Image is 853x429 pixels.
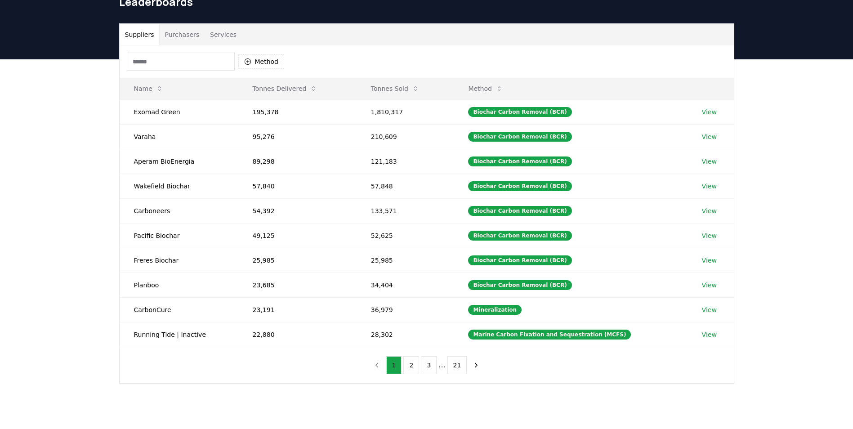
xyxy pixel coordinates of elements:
a: View [702,305,717,314]
a: View [702,157,717,166]
div: Marine Carbon Fixation and Sequestration (MCFS) [468,330,631,340]
button: Purchasers [159,24,205,45]
td: 49,125 [238,223,357,248]
button: Suppliers [120,24,160,45]
div: Biochar Carbon Removal (BCR) [468,132,572,142]
a: View [702,256,717,265]
td: 121,183 [357,149,454,174]
td: 23,191 [238,297,357,322]
div: Biochar Carbon Removal (BCR) [468,107,572,117]
button: 2 [403,356,419,374]
td: 95,276 [238,124,357,149]
a: View [702,182,717,191]
td: 54,392 [238,198,357,223]
div: Biochar Carbon Removal (BCR) [468,280,572,290]
td: Carboneers [120,198,238,223]
td: 57,848 [357,174,454,198]
a: View [702,231,717,240]
td: 133,571 [357,198,454,223]
button: Tonnes Delivered [246,80,325,98]
button: Method [238,54,285,69]
div: Biochar Carbon Removal (BCR) [468,181,572,191]
td: Freres Biochar [120,248,238,273]
button: Tonnes Sold [364,80,426,98]
div: Biochar Carbon Removal (BCR) [468,231,572,241]
div: Mineralization [468,305,522,315]
div: Biochar Carbon Removal (BCR) [468,255,572,265]
a: View [702,330,717,339]
td: Varaha [120,124,238,149]
div: Biochar Carbon Removal (BCR) [468,206,572,216]
td: 28,302 [357,322,454,347]
td: CarbonCure [120,297,238,322]
button: 1 [386,356,402,374]
button: 21 [447,356,467,374]
button: Method [461,80,510,98]
td: Pacific Biochar [120,223,238,248]
li: ... [438,360,445,371]
td: 22,880 [238,322,357,347]
td: Exomad Green [120,99,238,124]
td: Aperam BioEnergia [120,149,238,174]
td: 1,810,317 [357,99,454,124]
td: 195,378 [238,99,357,124]
button: 3 [421,356,437,374]
a: View [702,132,717,141]
td: 52,625 [357,223,454,248]
td: 36,979 [357,297,454,322]
a: View [702,281,717,290]
td: 210,609 [357,124,454,149]
td: 34,404 [357,273,454,297]
a: View [702,107,717,116]
td: Wakefield Biochar [120,174,238,198]
td: 57,840 [238,174,357,198]
td: 25,985 [357,248,454,273]
td: Planboo [120,273,238,297]
td: 25,985 [238,248,357,273]
button: Services [205,24,242,45]
td: 23,685 [238,273,357,297]
a: View [702,206,717,215]
div: Biochar Carbon Removal (BCR) [468,156,572,166]
td: 89,298 [238,149,357,174]
button: next page [469,356,484,374]
button: Name [127,80,170,98]
td: Running Tide | Inactive [120,322,238,347]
